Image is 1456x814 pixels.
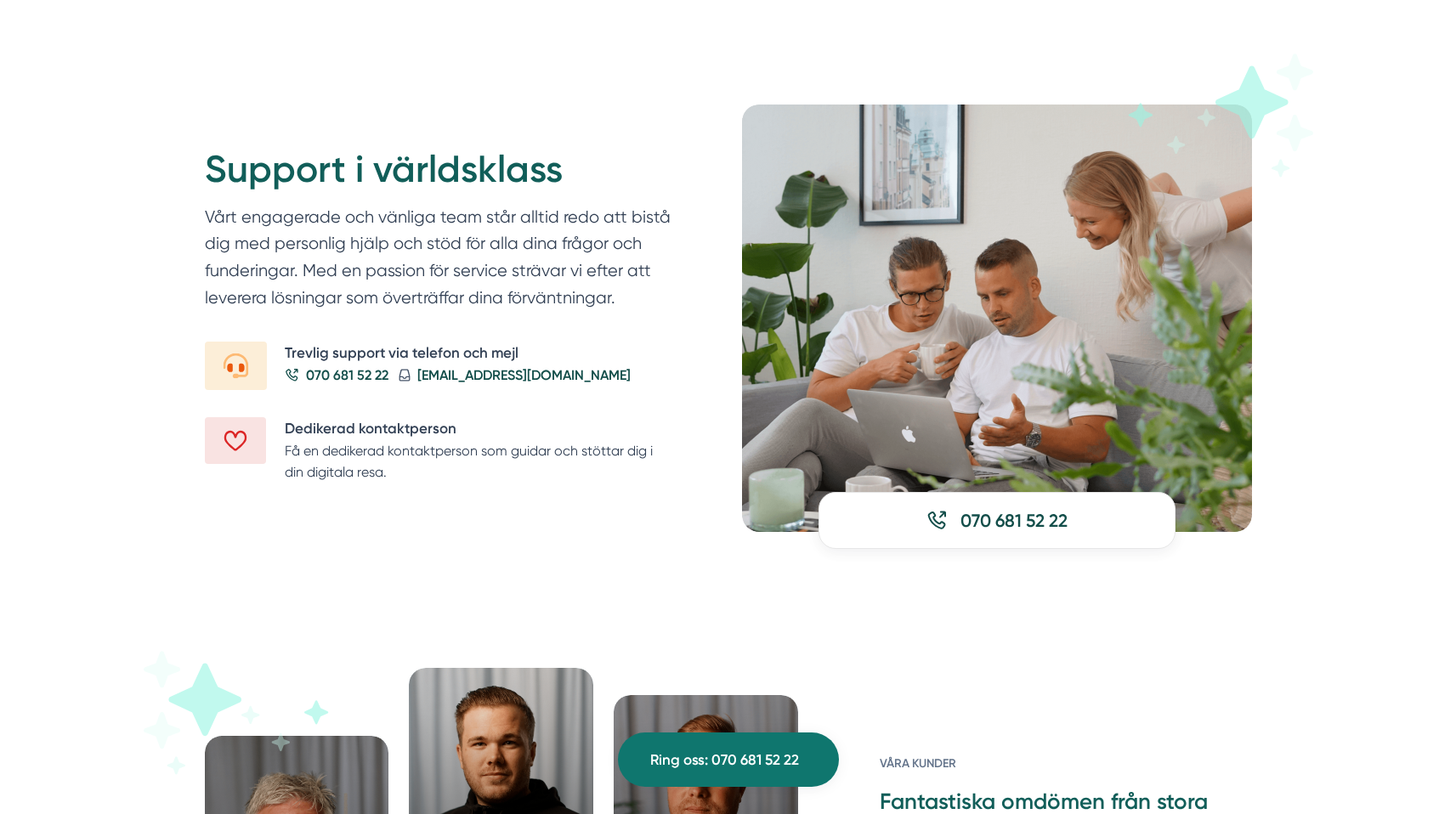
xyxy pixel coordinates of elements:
span: 070 681 52 22 [960,508,1068,533]
h2: Support i världsklass [205,145,674,203]
h6: Våra kunder [880,755,1251,787]
p: Vårt engagerade och vänliga team står alltid redo att bistå dig med personlig hjälp och stöd för ... [205,204,674,319]
h5: Trevlig support via telefon och mejl [285,342,673,365]
a: Ring oss: 070 681 52 22 [618,732,839,787]
span: Ring oss: 070 681 52 22 [650,749,799,772]
a: [EMAIL_ADDRESS][DOMAIN_NAME] [399,365,631,386]
p: Få en dedikerad kontaktperson som guidar och stöttar dig i din digitala resa. [285,440,673,483]
img: Personal på Smartproduktion [742,105,1252,532]
span: 070 681 52 22 [306,365,388,386]
a: 070 681 52 22 [285,365,388,386]
h5: Dedikerad kontaktperson [285,417,673,440]
a: 070 681 52 22 [819,492,1176,549]
span: [EMAIL_ADDRESS][DOMAIN_NAME] [417,365,631,386]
